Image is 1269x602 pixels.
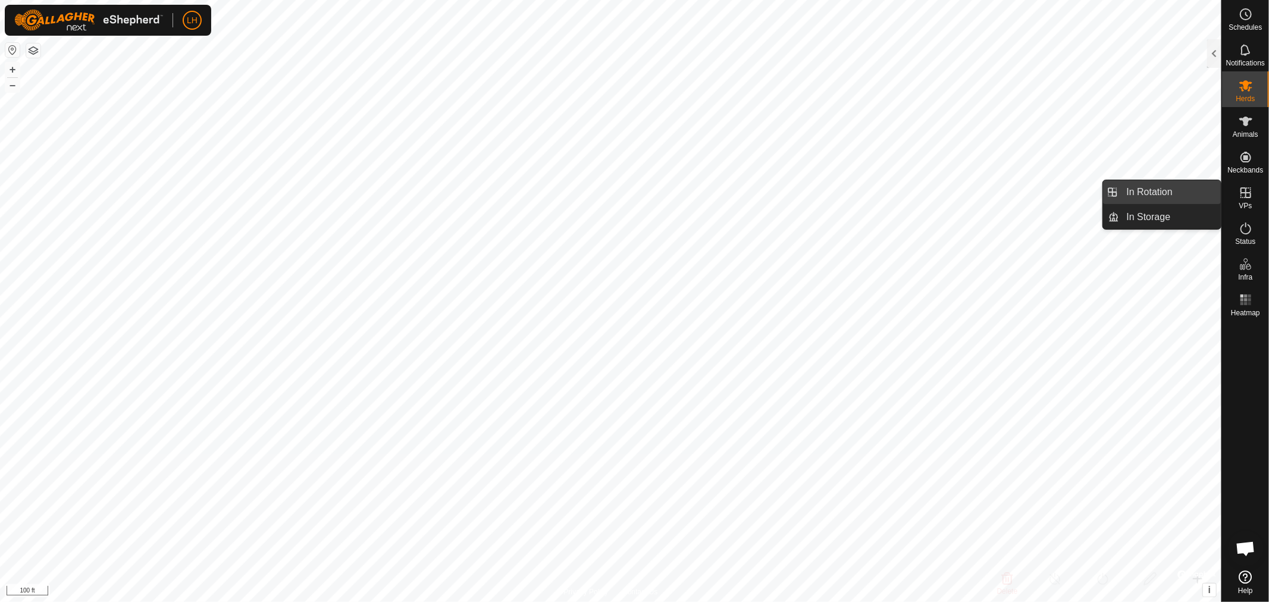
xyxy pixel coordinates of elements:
[1229,24,1262,31] span: Schedules
[1222,566,1269,599] a: Help
[1239,202,1252,209] span: VPs
[1235,238,1255,245] span: Status
[1228,531,1264,566] div: Open chat
[1203,584,1216,597] button: i
[5,62,20,77] button: +
[1103,205,1221,229] li: In Storage
[1233,131,1258,138] span: Animals
[1120,205,1221,229] a: In Storage
[1103,180,1221,204] li: In Rotation
[1127,210,1171,224] span: In Storage
[1236,95,1255,102] span: Herds
[1226,59,1265,67] span: Notifications
[14,10,163,31] img: Gallagher Logo
[5,78,20,92] button: –
[1127,185,1173,199] span: In Rotation
[1208,585,1211,595] span: i
[5,43,20,57] button: Reset Map
[26,43,40,58] button: Map Layers
[1227,167,1263,174] span: Neckbands
[1231,309,1260,316] span: Heatmap
[1120,180,1221,204] a: In Rotation
[1238,274,1252,281] span: Infra
[1238,587,1253,594] span: Help
[563,587,608,597] a: Privacy Policy
[187,14,198,27] span: LH
[622,587,657,597] a: Contact Us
